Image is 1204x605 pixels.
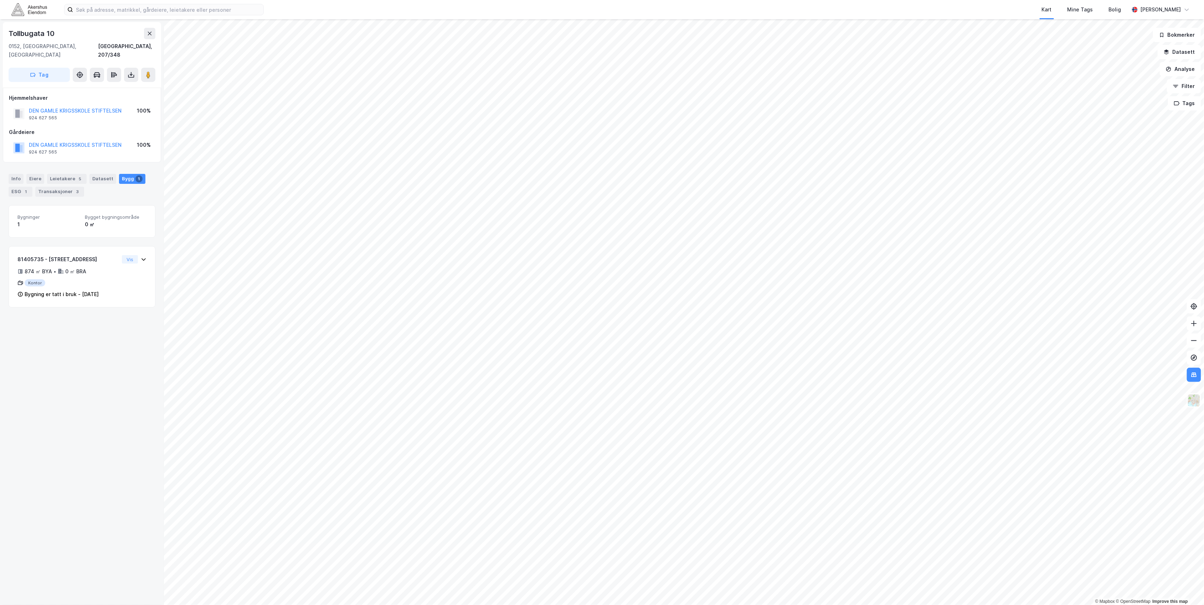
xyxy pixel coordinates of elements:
div: 0152, [GEOGRAPHIC_DATA], [GEOGRAPHIC_DATA] [9,42,98,59]
img: akershus-eiendom-logo.9091f326c980b4bce74ccdd9f866810c.svg [11,3,47,16]
div: Bygning er tatt i bruk - [DATE] [25,290,99,299]
button: Tags [1168,96,1201,110]
div: 3 [74,188,81,195]
div: [PERSON_NAME] [1141,5,1181,14]
div: 1 [135,175,143,182]
div: Bygg [119,174,145,184]
button: Filter [1167,79,1201,93]
div: Gårdeiere [9,128,155,136]
div: 5 [77,175,84,182]
div: Transaksjoner [35,187,84,197]
div: 1 [22,188,30,195]
button: Vis [122,255,138,264]
div: 1 [17,220,79,229]
div: Leietakere [47,174,87,184]
a: Improve this map [1153,599,1188,604]
div: Mine Tags [1067,5,1093,14]
div: 100% [137,141,151,149]
div: Hjemmelshaver [9,94,155,102]
div: 100% [137,107,151,115]
div: 924 627 565 [29,149,57,155]
div: Eiere [26,174,44,184]
button: Bokmerker [1153,28,1201,42]
div: 924 627 565 [29,115,57,121]
div: Tollbugata 10 [9,28,56,39]
div: Datasett [89,174,116,184]
div: Info [9,174,24,184]
div: Bolig [1109,5,1121,14]
div: 0 ㎡ BRA [65,267,86,276]
button: Tag [9,68,70,82]
a: Mapbox [1095,599,1115,604]
span: Bygninger [17,214,79,220]
button: Analyse [1160,62,1201,76]
img: Z [1187,394,1201,407]
span: Bygget bygningsområde [85,214,146,220]
input: Søk på adresse, matrikkel, gårdeiere, leietakere eller personer [73,4,263,15]
div: 81405735 - [STREET_ADDRESS] [17,255,119,264]
div: Kontrollprogram for chat [1168,571,1204,605]
a: OpenStreetMap [1116,599,1151,604]
div: Kart [1042,5,1052,14]
div: [GEOGRAPHIC_DATA], 207/348 [98,42,155,59]
div: ESG [9,187,32,197]
div: • [53,269,56,274]
button: Datasett [1158,45,1201,59]
div: 874 ㎡ BYA [25,267,52,276]
div: 0 ㎡ [85,220,146,229]
iframe: Chat Widget [1168,571,1204,605]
